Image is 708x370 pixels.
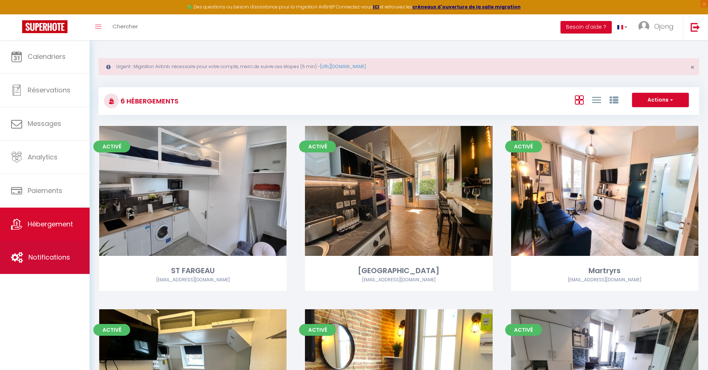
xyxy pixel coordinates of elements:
[107,14,143,40] a: Chercher
[28,119,61,128] span: Messages
[610,94,618,106] a: Vue par Groupe
[638,21,649,32] img: ...
[28,152,58,162] span: Analytics
[6,3,28,25] button: Ouvrir le widget de chat LiveChat
[511,265,698,276] div: Martryrs
[505,141,542,152] span: Activé
[592,94,601,106] a: Vue en Liste
[690,64,694,71] button: Close
[28,253,70,262] span: Notifications
[691,22,700,32] img: logout
[28,85,70,95] span: Réservations
[98,58,699,75] div: Urgent : Migration Airbnb nécessaire pour votre compte, merci de suivre ces étapes (5 min) -
[412,4,521,10] a: créneaux d'ouverture de la salle migration
[28,52,66,61] span: Calendriers
[119,93,178,109] h3: 6 Hébergements
[373,4,379,10] a: ICI
[632,93,689,108] button: Actions
[575,94,584,106] a: Vue en Box
[28,186,62,195] span: Paiements
[690,63,694,72] span: ×
[93,324,130,336] span: Activé
[28,219,73,229] span: Hébergement
[299,324,336,336] span: Activé
[505,324,542,336] span: Activé
[560,21,612,34] button: Besoin d'aide ?
[299,141,336,152] span: Activé
[654,22,674,31] span: Ojong
[99,265,287,276] div: ST FARGEAU
[633,14,683,40] a: ... Ojong
[112,22,138,30] span: Chercher
[305,276,492,283] div: Airbnb
[99,276,287,283] div: Airbnb
[305,265,492,276] div: [GEOGRAPHIC_DATA]
[22,20,67,33] img: Super Booking
[511,276,698,283] div: Airbnb
[320,63,366,70] a: [URL][DOMAIN_NAME]
[93,141,130,152] span: Activé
